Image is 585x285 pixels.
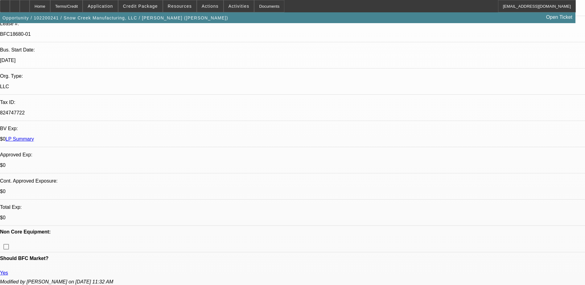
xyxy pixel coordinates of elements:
[83,0,117,12] button: Application
[544,12,575,23] a: Open Ticket
[229,4,249,9] span: Activities
[88,4,113,9] span: Application
[118,0,163,12] button: Credit Package
[202,4,219,9] span: Actions
[163,0,196,12] button: Resources
[168,4,192,9] span: Resources
[2,15,228,20] span: Opportunity / 102200241 / Snow Creek Manufacturing, LLC / [PERSON_NAME] ([PERSON_NAME])
[197,0,223,12] button: Actions
[6,136,34,142] a: LP Summary
[224,0,254,12] button: Activities
[123,4,158,9] span: Credit Package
